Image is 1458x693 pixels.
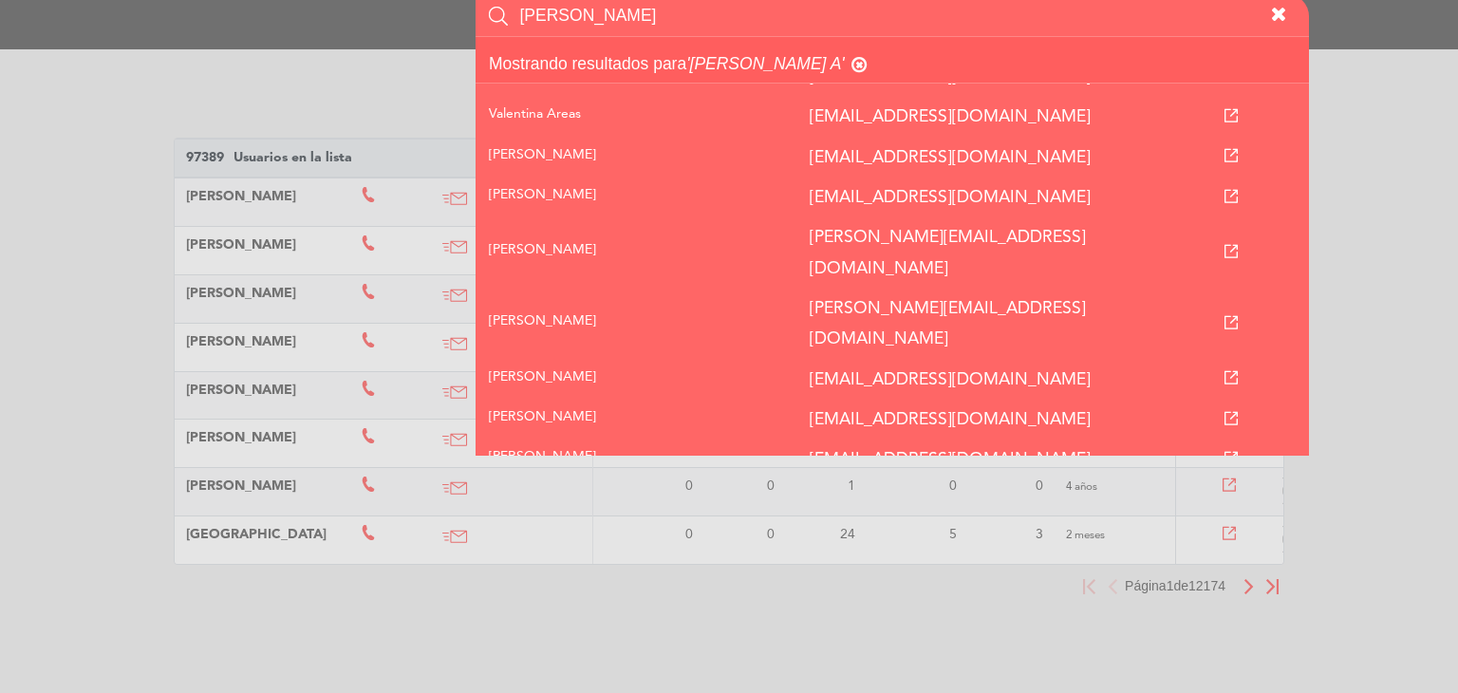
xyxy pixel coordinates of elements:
[810,372,1091,388] i: [EMAIL_ADDRESS][DOMAIN_NAME]
[810,69,1091,85] i: [EMAIL_ADDRESS][DOMAIN_NAME]
[810,150,1091,166] i: [EMAIL_ADDRESS][DOMAIN_NAME]
[686,54,845,73] em: '[PERSON_NAME] A'
[489,410,596,423] span: [PERSON_NAME]
[810,301,1086,348] i: [PERSON_NAME][EMAIL_ADDRESS][DOMAIN_NAME]
[810,190,1091,206] i: [EMAIL_ADDRESS][DOMAIN_NAME]
[489,148,596,161] span: [PERSON_NAME]
[489,370,596,384] span: [PERSON_NAME]
[489,7,508,26] img: search.png
[489,188,596,201] span: [PERSON_NAME]
[810,109,1091,125] i: [EMAIL_ADDRESS][DOMAIN_NAME]
[810,230,1086,277] i: [PERSON_NAME][EMAIL_ADDRESS][DOMAIN_NAME]
[489,314,596,328] span: [PERSON_NAME]
[810,452,1091,468] i: [EMAIL_ADDRESS][DOMAIN_NAME]
[489,54,686,73] span: Mostrando resultados para
[489,243,596,256] span: [PERSON_NAME]
[489,450,596,463] span: [PERSON_NAME]
[489,107,581,121] span: Valentina Areas
[810,412,1091,428] i: [EMAIL_ADDRESS][DOMAIN_NAME]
